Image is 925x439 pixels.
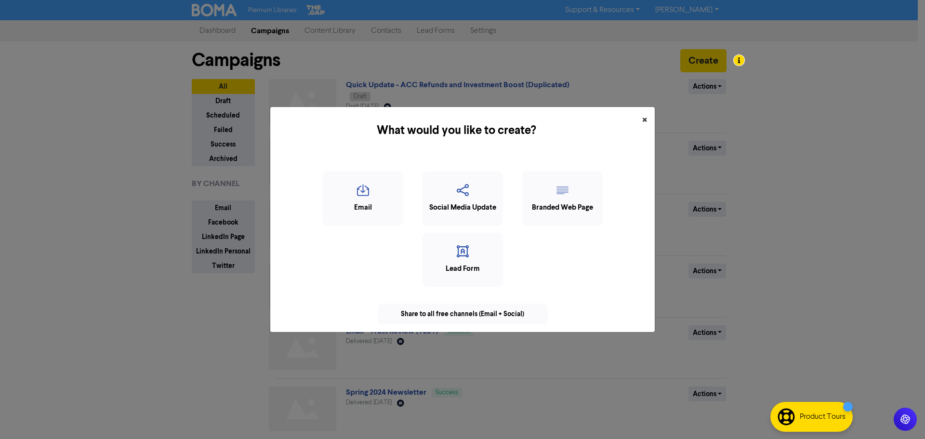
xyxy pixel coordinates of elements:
[642,113,647,128] span: ×
[634,107,655,134] button: Close
[428,202,498,213] div: Social Media Update
[528,202,597,213] div: Branded Web Page
[877,393,925,439] iframe: Chat Widget
[378,304,548,324] div: Share to all free channels (Email + Social)
[428,264,498,275] div: Lead Form
[278,122,634,139] h5: What would you like to create?
[328,202,398,213] div: Email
